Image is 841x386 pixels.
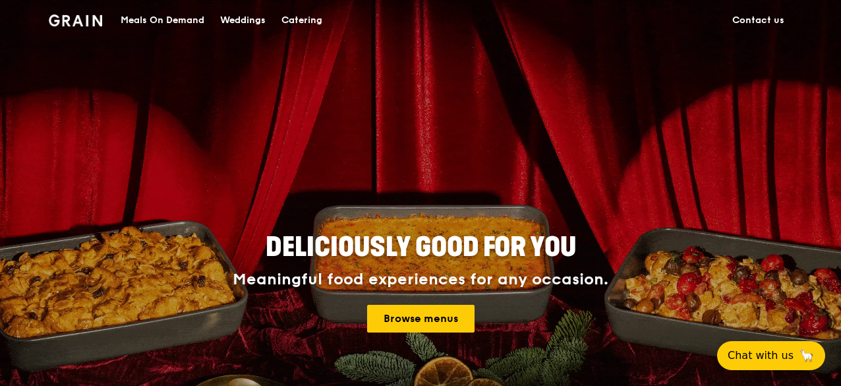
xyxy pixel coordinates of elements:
span: 🦙 [799,348,815,364]
a: Contact us [724,1,792,40]
div: Meaningful food experiences for any occasion. [183,271,658,289]
span: Deliciously good for you [266,232,576,263]
div: Meals On Demand [121,1,204,40]
img: Grain [49,15,102,26]
a: Browse menus [367,305,475,333]
span: Chat with us [728,348,794,364]
a: Catering [274,1,330,40]
div: Weddings [220,1,266,40]
button: Chat with us🦙 [717,341,825,370]
div: Catering [281,1,322,40]
a: Weddings [212,1,274,40]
